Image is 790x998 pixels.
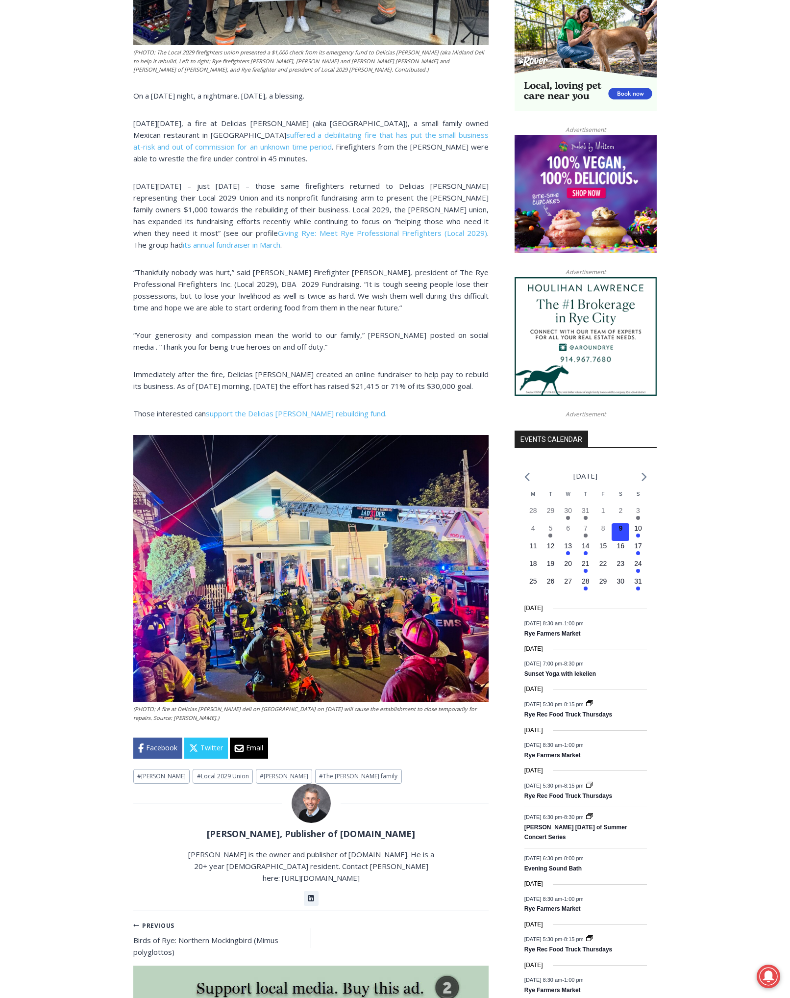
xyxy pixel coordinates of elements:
[564,620,584,626] span: 1:00 pm
[617,560,625,567] time: 23
[133,921,174,930] small: Previous
[524,855,562,861] span: [DATE] 6:30 pm
[584,516,588,520] em: Has events
[547,560,555,567] time: 19
[564,701,584,707] span: 8:15 pm
[559,559,577,576] button: 20
[636,551,640,555] em: Has events
[582,507,590,514] time: 31
[629,576,647,594] button: 31 Has events
[515,277,657,396] img: Houlihan Lawrence The #1 Brokerage in Rye City
[584,551,588,555] em: Has events
[566,524,570,532] time: 6
[133,738,182,758] a: Facebook
[247,0,463,95] div: Apply Now <> summer and RHS senior internships available
[524,701,562,707] span: [DATE] 5:30 pm
[524,644,543,654] time: [DATE]
[524,766,543,775] time: [DATE]
[531,491,535,497] span: M
[542,490,560,506] div: Tuesday
[559,523,577,541] button: 6
[549,524,553,532] time: 5
[564,782,584,788] span: 8:15 pm
[291,3,354,45] a: Book [PERSON_NAME]'s Good Humor for Your Event
[137,772,141,780] span: #
[133,919,311,958] a: PreviousBirds of Rye: Northern Mockingbird (Mimus polyglottos)
[207,828,415,840] a: [PERSON_NAME], Publisher of [DOMAIN_NAME]
[573,469,597,483] li: [DATE]
[636,534,640,537] em: Has events
[0,99,99,122] a: Open Tues. - Sun. [PHONE_NUMBER]
[260,772,264,780] span: #
[524,896,584,901] time: -
[612,523,629,541] button: 9
[612,559,629,576] button: 23
[577,576,594,594] button: 28 Has events
[524,523,542,541] button: 4
[524,793,612,800] a: Rye Rec Food Truck Thursdays
[524,604,543,613] time: [DATE]
[559,490,577,506] div: Wednesday
[612,576,629,594] button: 30
[529,542,537,550] time: 11
[64,18,242,27] div: Serving [GEOGRAPHIC_DATA] Since [DATE]
[524,670,596,678] a: Sunset Yoga with Iekelien
[133,130,489,152] a: suffered a debilitating fire that has put the small business at-risk and out of commission for an...
[634,560,642,567] time: 24
[133,435,489,702] img: (PHOTO: A fire at Delicias Arellano deli on Midland Avenue on July 28, 2025 will cause the establ...
[582,577,590,585] time: 28
[634,577,642,585] time: 31
[564,814,584,820] span: 8:30 pm
[601,524,605,532] time: 8
[133,180,489,251] p: [DATE][DATE] – just [DATE] – those same firefighters returned to Delicias [PERSON_NAME] represent...
[556,125,616,134] span: Advertisement
[612,490,629,506] div: Saturday
[524,661,584,666] time: -
[612,506,629,523] button: 2
[133,769,190,784] a: #[PERSON_NAME]
[542,523,560,541] button: 5 Has events
[577,559,594,576] button: 21 Has events
[529,577,537,585] time: 25
[524,977,584,983] time: -
[542,576,560,594] button: 26
[547,577,555,585] time: 26
[617,542,625,550] time: 16
[298,10,341,38] h4: Book [PERSON_NAME]'s Good Humor for Your Event
[206,409,385,418] a: support the Delicias [PERSON_NAME] rebuilding fund
[642,472,647,482] a: Next month
[524,630,581,638] a: Rye Farmers Market
[531,524,535,532] time: 4
[564,936,584,942] span: 8:15 pm
[236,95,475,122] a: Intern @ [DOMAIN_NAME]
[278,228,487,238] a: Giving Rye: Meet Rye Professional Firefighters (Local 2029)
[133,117,489,164] p: [DATE][DATE], a fire at Delicias [PERSON_NAME] (aka [GEOGRAPHIC_DATA]), a small family owned Mexi...
[256,769,312,784] a: #[PERSON_NAME]
[524,961,543,970] time: [DATE]
[594,523,612,541] button: 8
[183,240,280,250] a: its annual fundraiser in March
[564,542,572,550] time: 13
[197,772,201,780] span: #
[515,135,657,254] img: Baked by Melissa
[594,490,612,506] div: Friday
[556,409,616,419] span: Advertisement
[594,559,612,576] button: 22
[619,491,622,497] span: S
[524,701,585,707] time: -
[599,560,607,567] time: 22
[564,977,584,983] span: 1:00 pm
[629,506,647,523] button: 3 Has events
[636,516,640,520] em: Has events
[636,587,640,590] em: Has events
[524,685,543,694] time: [DATE]
[564,855,584,861] span: 8:00 pm
[524,936,562,942] span: [DATE] 5:30 pm
[524,742,562,747] span: [DATE] 8:30 am
[602,491,605,497] span: F
[133,705,489,722] figcaption: (PHOTO: A fire at Delicias [PERSON_NAME] deli on [GEOGRAPHIC_DATA] on [DATE] will cause the estab...
[133,329,489,353] p: “Your generosity and compassion mean the world to our family,” [PERSON_NAME] posted on social med...
[524,782,562,788] span: [DATE] 5:30 pm
[256,98,454,120] span: Intern @ [DOMAIN_NAME]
